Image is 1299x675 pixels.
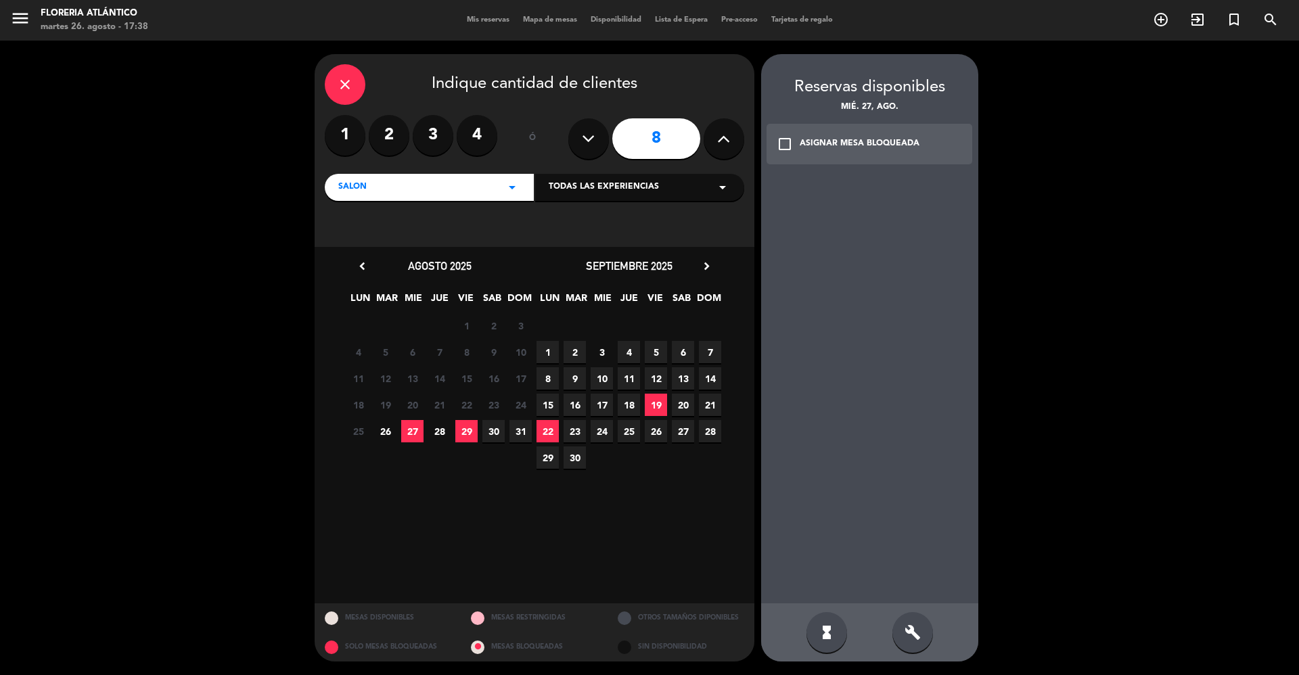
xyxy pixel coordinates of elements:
[347,367,369,390] span: 11
[41,20,148,34] div: martes 26. agosto - 17:38
[457,115,497,156] label: 4
[1153,11,1169,28] i: add_circle_outline
[644,290,666,312] span: VIE
[1189,11,1206,28] i: exit_to_app
[347,394,369,416] span: 18
[428,341,451,363] span: 7
[428,367,451,390] span: 14
[374,341,396,363] span: 5
[347,341,369,363] span: 4
[41,7,148,20] div: Floreria Atlántico
[349,290,371,312] span: LUN
[591,394,613,416] span: 17
[549,181,659,194] span: Todas las experiencias
[481,290,503,312] span: SAB
[645,420,667,442] span: 26
[564,420,586,442] span: 23
[591,290,614,312] span: MIE
[408,259,472,273] span: agosto 2025
[455,315,478,337] span: 1
[455,420,478,442] span: 29
[413,115,453,156] label: 3
[777,136,793,152] i: check_box_outline_blank
[347,420,369,442] span: 25
[428,394,451,416] span: 21
[10,8,30,33] button: menu
[401,394,424,416] span: 20
[564,341,586,363] span: 2
[460,16,516,24] span: Mis reservas
[564,446,586,469] span: 30
[800,137,919,151] div: ASIGNAR MESA BLOQUEADA
[455,367,478,390] span: 15
[375,290,398,312] span: MAR
[618,367,640,390] span: 11
[507,290,530,312] span: DOM
[537,420,559,442] span: 22
[819,624,835,641] i: hourglass_full
[355,259,369,273] i: chevron_left
[539,290,561,312] span: LUN
[765,16,840,24] span: Tarjetas de regalo
[374,420,396,442] span: 26
[591,341,613,363] span: 3
[672,341,694,363] span: 6
[761,74,978,101] div: Reservas disponibles
[369,115,409,156] label: 2
[428,290,451,312] span: JUE
[315,603,461,632] div: MESAS DISPONIBLES
[401,341,424,363] span: 6
[482,420,505,442] span: 30
[509,341,532,363] span: 10
[645,394,667,416] span: 19
[325,115,365,156] label: 1
[509,394,532,416] span: 24
[537,341,559,363] span: 1
[564,394,586,416] span: 16
[516,16,584,24] span: Mapa de mesas
[699,394,721,416] span: 21
[482,394,505,416] span: 23
[591,367,613,390] span: 10
[699,367,721,390] span: 14
[455,341,478,363] span: 8
[584,16,648,24] span: Disponibilidad
[672,420,694,442] span: 27
[565,290,587,312] span: MAR
[509,315,532,337] span: 3
[401,367,424,390] span: 13
[402,290,424,312] span: MIE
[315,632,461,661] div: SOLO MESAS BLOQUEADAS
[618,420,640,442] span: 25
[10,8,30,28] i: menu
[482,367,505,390] span: 16
[325,64,744,105] div: Indique cantidad de clientes
[714,16,765,24] span: Pre-acceso
[645,367,667,390] span: 12
[697,290,719,312] span: DOM
[648,16,714,24] span: Lista de Espera
[618,290,640,312] span: JUE
[618,394,640,416] span: 18
[608,603,754,632] div: OTROS TAMAÑOS DIPONIBLES
[504,179,520,195] i: arrow_drop_down
[455,394,478,416] span: 22
[564,367,586,390] span: 9
[618,341,640,363] span: 4
[537,446,559,469] span: 29
[1262,11,1279,28] i: search
[700,259,714,273] i: chevron_right
[905,624,921,641] i: build
[461,603,608,632] div: MESAS RESTRINGIDAS
[511,115,555,162] div: ó
[461,632,608,661] div: MESAS BLOQUEADAS
[509,367,532,390] span: 17
[670,290,693,312] span: SAB
[591,420,613,442] span: 24
[586,259,673,273] span: septiembre 2025
[645,341,667,363] span: 5
[699,341,721,363] span: 7
[714,179,731,195] i: arrow_drop_down
[509,420,532,442] span: 31
[374,367,396,390] span: 12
